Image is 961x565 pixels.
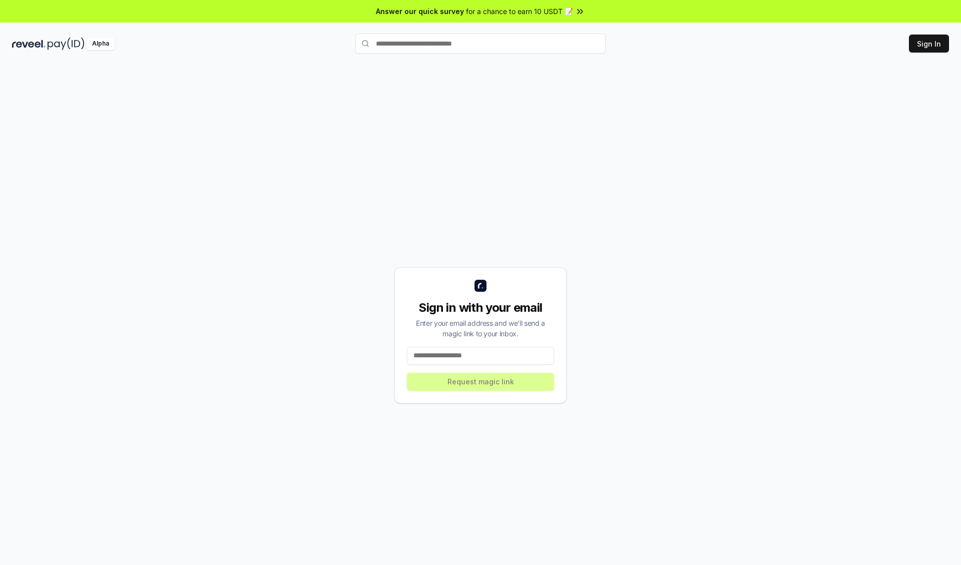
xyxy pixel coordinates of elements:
img: logo_small [474,280,487,292]
img: reveel_dark [12,38,46,50]
span: Answer our quick survey [376,6,464,17]
button: Sign In [909,35,949,53]
div: Sign in with your email [407,300,554,316]
div: Alpha [87,38,115,50]
img: pay_id [48,38,85,50]
div: Enter your email address and we’ll send a magic link to your inbox. [407,318,554,339]
span: for a chance to earn 10 USDT 📝 [466,6,573,17]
